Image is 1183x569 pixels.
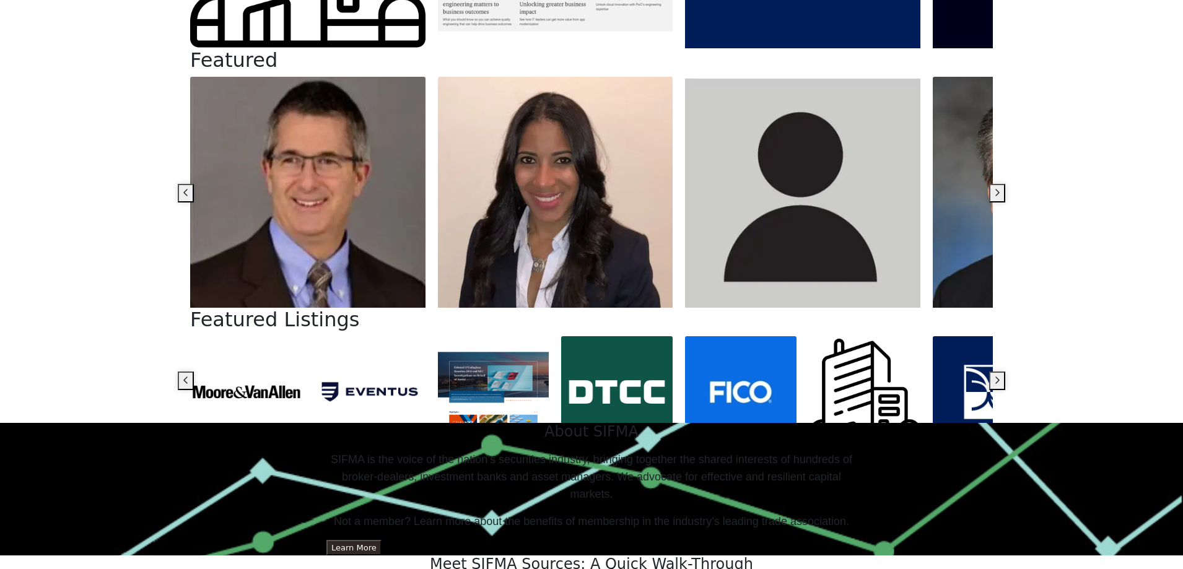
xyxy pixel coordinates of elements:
[334,515,849,528] span: Not a member? Learn more about the benefits of membership in the industry's leading trade associa...
[190,77,426,312] img: Michael Quinn
[190,336,302,448] img: Moore & Van Allen, PLLC
[809,336,920,448] img: BetaNXT
[190,48,993,72] h2: Featured
[685,336,797,448] img: FICO
[561,336,673,448] img: Depository Trust & Clearing Corporation (DTCC)
[314,336,426,448] img: Eventus
[438,336,549,448] img: Cahill Gordon & Reindel LLP
[331,453,852,500] span: SIFMA is the voice of the nation’s securities industry, bringing together the shared interests of...
[438,77,673,312] img: Denis Camilo
[933,77,1168,312] img: Bob Walley
[190,308,993,331] h2: Featured Listings
[326,423,857,441] h2: About SIFMA
[685,77,920,312] img: Emmet Bulman
[326,540,382,556] button: Learn More
[331,543,377,552] span: Learn More
[933,336,1044,448] img: Broadridge Financial Solutions, Inc.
